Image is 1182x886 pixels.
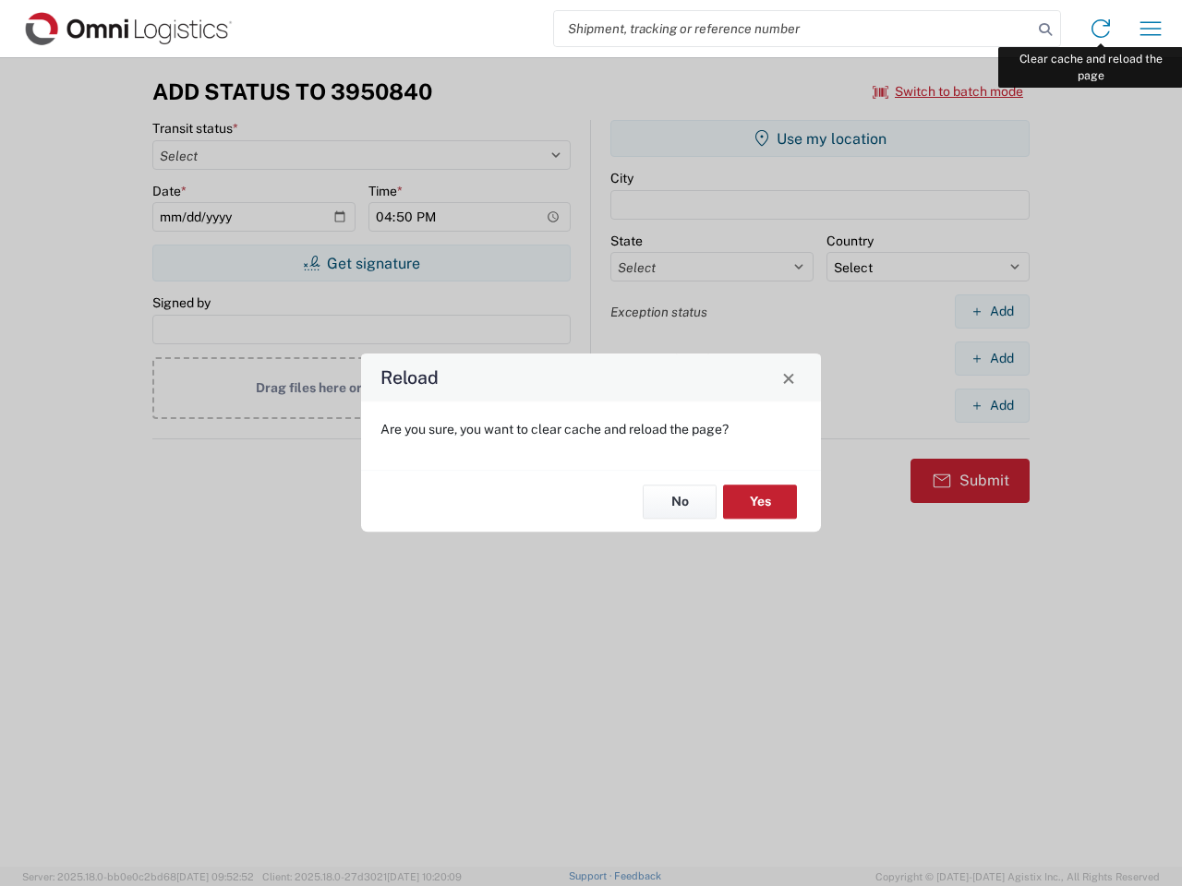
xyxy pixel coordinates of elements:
button: Close [776,365,802,390]
input: Shipment, tracking or reference number [554,11,1032,46]
button: Yes [723,485,797,519]
h4: Reload [380,365,439,391]
p: Are you sure, you want to clear cache and reload the page? [380,421,802,437]
button: No [643,485,717,519]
